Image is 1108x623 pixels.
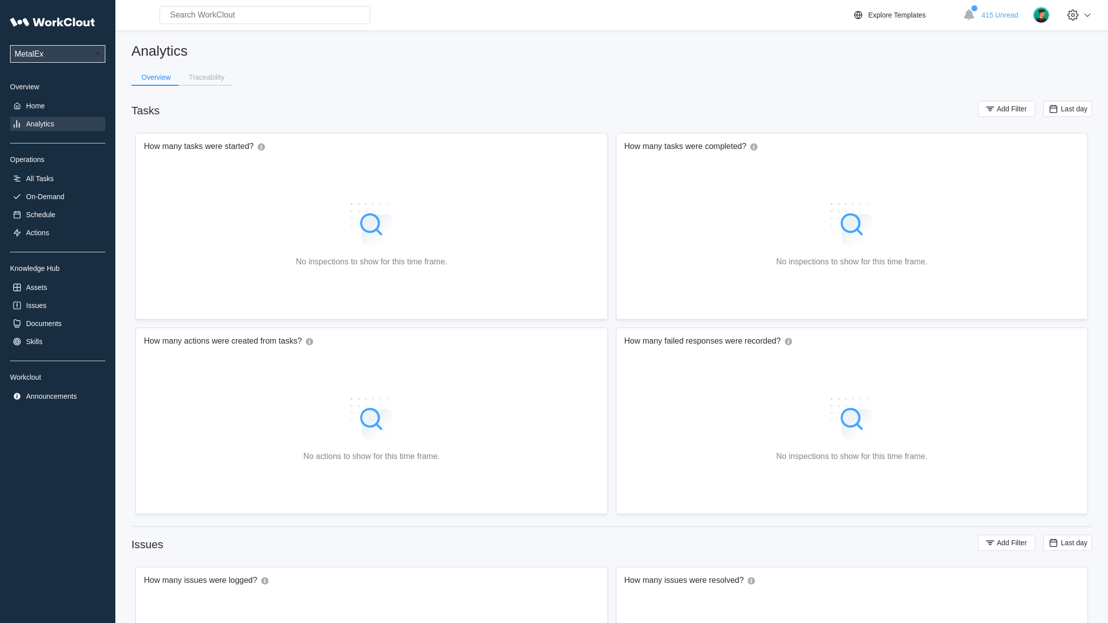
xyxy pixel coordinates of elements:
[10,280,105,294] a: Assets
[10,117,105,131] a: Analytics
[10,155,105,164] div: Operations
[10,226,105,240] a: Actions
[997,105,1027,112] span: Add Filter
[776,257,927,266] div: No inspections to show for this time frame.
[26,120,54,128] div: Analytics
[982,11,1018,19] span: 415 Unread
[131,538,164,551] div: Issues
[26,338,43,346] div: Skills
[131,70,179,85] button: Overview
[296,257,447,266] div: No inspections to show for this time frame.
[868,11,926,19] div: Explore Templates
[26,320,62,328] div: Documents
[26,102,45,110] div: Home
[189,74,224,81] div: Traceability
[978,101,1035,117] button: Add Filter
[10,208,105,222] a: Schedule
[997,539,1027,546] span: Add Filter
[26,283,47,291] div: Assets
[10,389,105,403] a: Announcements
[1033,7,1050,24] img: user.png
[10,264,105,272] div: Knowledge Hub
[144,575,257,586] h2: How many issues were logged?
[131,42,1092,60] h2: Analytics
[144,336,302,347] h2: How many actions were created from tasks?
[303,452,440,461] div: No actions to show for this time frame.
[852,9,958,21] a: Explore Templates
[131,104,160,117] div: Tasks
[179,70,232,85] button: Traceability
[776,452,927,461] div: No inspections to show for this time frame.
[26,392,77,400] div: Announcements
[624,336,781,347] h2: How many failed responses were recorded?
[141,74,171,81] div: Overview
[26,229,49,237] div: Actions
[624,575,744,586] h2: How many issues were resolved?
[10,190,105,204] a: On-Demand
[10,83,105,91] div: Overview
[10,298,105,313] a: Issues
[10,317,105,331] a: Documents
[1061,105,1087,113] span: Last day
[10,99,105,113] a: Home
[26,211,55,219] div: Schedule
[10,335,105,349] a: Skills
[10,373,105,381] div: Workclout
[144,141,254,152] h2: How many tasks were started?
[1061,539,1087,547] span: Last day
[624,141,747,152] h2: How many tasks were completed?
[26,175,54,183] div: All Tasks
[26,193,64,201] div: On-Demand
[26,301,46,309] div: Issues
[978,535,1035,551] button: Add Filter
[160,6,370,24] input: Search WorkClout
[10,172,105,186] a: All Tasks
